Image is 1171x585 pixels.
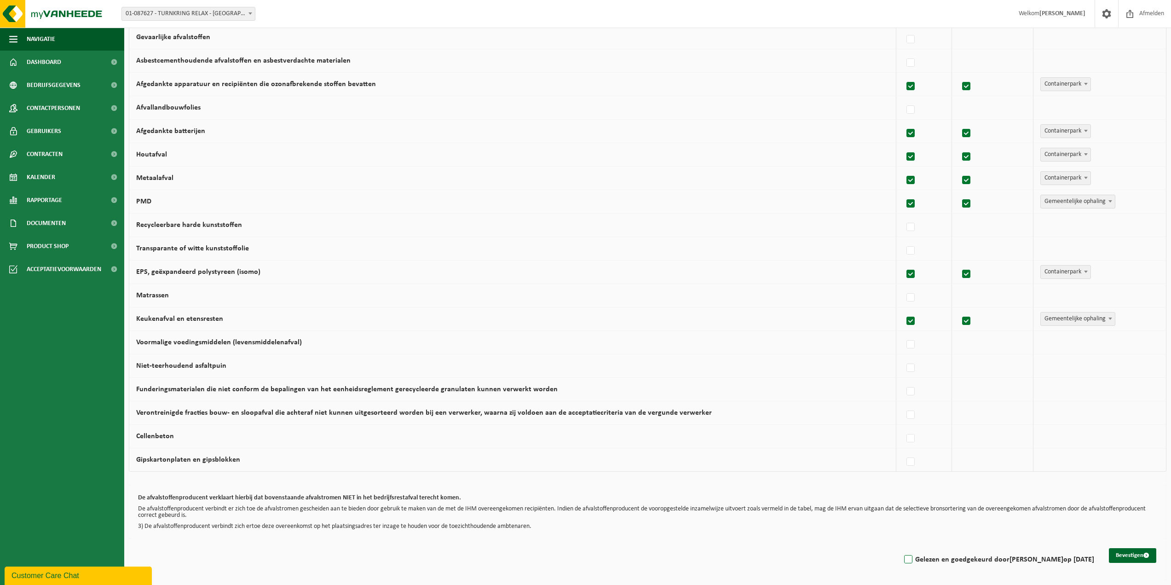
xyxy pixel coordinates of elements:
[138,494,461,501] b: De afvalstoffenproducent verklaart hierbij dat bovenstaande afvalstromen NIET in het bedrijfsrest...
[1040,312,1115,326] span: Gemeentelijke ophaling
[1041,78,1090,91] span: Containerpark
[136,34,210,41] label: Gevaarlijke afvalstoffen
[136,151,167,158] label: Houtafval
[1040,148,1091,162] span: Containerpark
[136,386,558,393] label: Funderingsmaterialen die niet conform de bepalingen van het eenheidsreglement gerecycleerde granu...
[136,315,223,323] label: Keukenafval en etensresten
[27,97,80,120] span: Contactpersonen
[136,456,240,463] label: Gipskartonplaten en gipsblokken
[138,523,1157,530] p: 3) De afvalstoffenproducent verbindt zich ertoe deze overeenkomst op het plaatsingsadres ter inza...
[136,362,226,370] label: Niet-teerhoudend asfaltpuin
[1040,77,1091,91] span: Containerpark
[122,7,255,20] span: 01-087627 - TURNKRING RELAX - BORSBEEK
[136,104,201,111] label: Afvallandbouwfolies
[136,81,376,88] label: Afgedankte apparatuur en recipiënten die ozonafbrekende stoffen bevatten
[1040,195,1115,209] span: Gemeentelijke ophaling
[1009,556,1063,563] strong: [PERSON_NAME]
[136,174,173,182] label: Metaalafval
[27,120,61,143] span: Gebruikers
[1039,10,1085,17] strong: [PERSON_NAME]
[27,258,101,281] span: Acceptatievoorwaarden
[138,506,1157,519] p: De afvalstoffenproducent verbindt er zich toe de afvalstromen gescheiden aan te bieden door gebru...
[136,292,169,299] label: Matrassen
[1041,125,1090,138] span: Containerpark
[27,235,69,258] span: Product Shop
[136,433,174,440] label: Cellenbeton
[1041,313,1115,325] span: Gemeentelijke ophaling
[1040,171,1091,185] span: Containerpark
[27,51,61,74] span: Dashboard
[136,268,260,276] label: EPS, geëxpandeerd polystyreen (isomo)
[1041,266,1090,278] span: Containerpark
[136,339,302,346] label: Voormalige voedingsmiddelen (levensmiddelenafval)
[1041,172,1090,185] span: Containerpark
[27,28,55,51] span: Navigatie
[27,212,66,235] span: Documenten
[27,166,55,189] span: Kalender
[136,198,151,205] label: PMD
[27,74,81,97] span: Bedrijfsgegevens
[136,221,242,229] label: Recycleerbare harde kunststoffen
[136,409,712,417] label: Verontreinigde fracties bouw- en sloopafval die achteraf niet kunnen uitgesorteerd worden bij een...
[27,143,63,166] span: Contracten
[136,245,249,252] label: Transparante of witte kunststoffolie
[136,127,205,135] label: Afgedankte batterijen
[1040,265,1091,279] span: Containerpark
[1041,195,1115,208] span: Gemeentelijke ophaling
[5,565,154,585] iframe: chat widget
[1109,548,1156,563] button: Bevestigen
[136,57,351,64] label: Asbestcementhoudende afvalstoffen en asbestverdachte materialen
[1040,124,1091,138] span: Containerpark
[1041,148,1090,161] span: Containerpark
[902,553,1094,567] label: Gelezen en goedgekeurd door op [DATE]
[121,7,255,21] span: 01-087627 - TURNKRING RELAX - BORSBEEK
[27,189,62,212] span: Rapportage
